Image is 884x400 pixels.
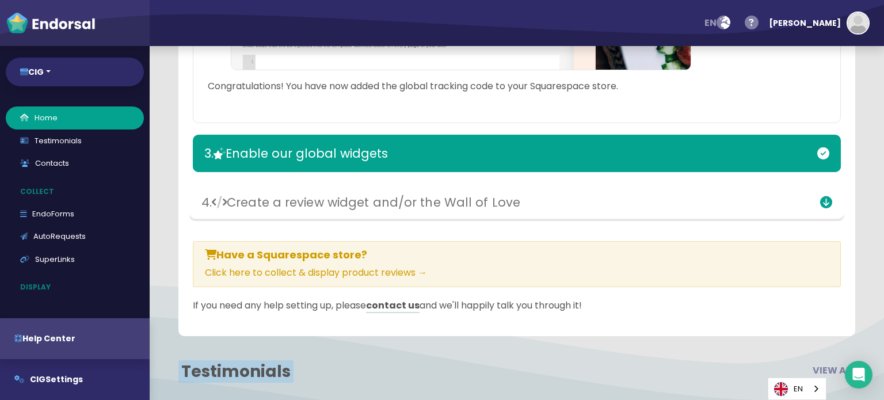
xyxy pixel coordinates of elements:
h3: 3. Enable our global widgets [204,146,617,161]
a: Testimonials [6,129,144,153]
div: [PERSON_NAME] [769,6,841,40]
button: [PERSON_NAME] [763,6,870,40]
button: en [697,12,737,35]
a: contact us [366,299,420,313]
p: Collect [6,181,150,203]
a: EndoForms [6,203,144,226]
h3: 4. Create a review widget and/or the Wall of Love [201,195,619,209]
a: Home [6,106,144,129]
button: VIEW ALL [813,362,855,379]
img: default-avatar.jpg [848,13,868,33]
img: endorsal-logo-white@2x.png [6,12,96,35]
p: If you need any help setting up, please and we'll happily talk you through it! [193,299,841,313]
a: Widgets [6,298,144,321]
span: Testimonials [178,360,294,383]
div: Click here to collect & display product reviews → [193,241,841,287]
span: en [704,16,717,29]
aside: Language selected: English [768,378,826,400]
a: EN [768,378,826,399]
a: Contacts [6,152,144,175]
a: AutoRequests [6,225,144,248]
button: CIG [6,58,144,86]
p: Display [6,276,150,298]
span: VIEW ALL [813,364,855,377]
div: Open Intercom Messenger [845,361,872,388]
span: CIG [30,374,45,385]
p: Congratulations! You have now added the global tracking code to your Squarespace store. [208,79,826,93]
h4: Have a Squarespace store? [205,249,829,261]
div: Language [768,378,826,400]
a: SuperLinks [6,248,144,271]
